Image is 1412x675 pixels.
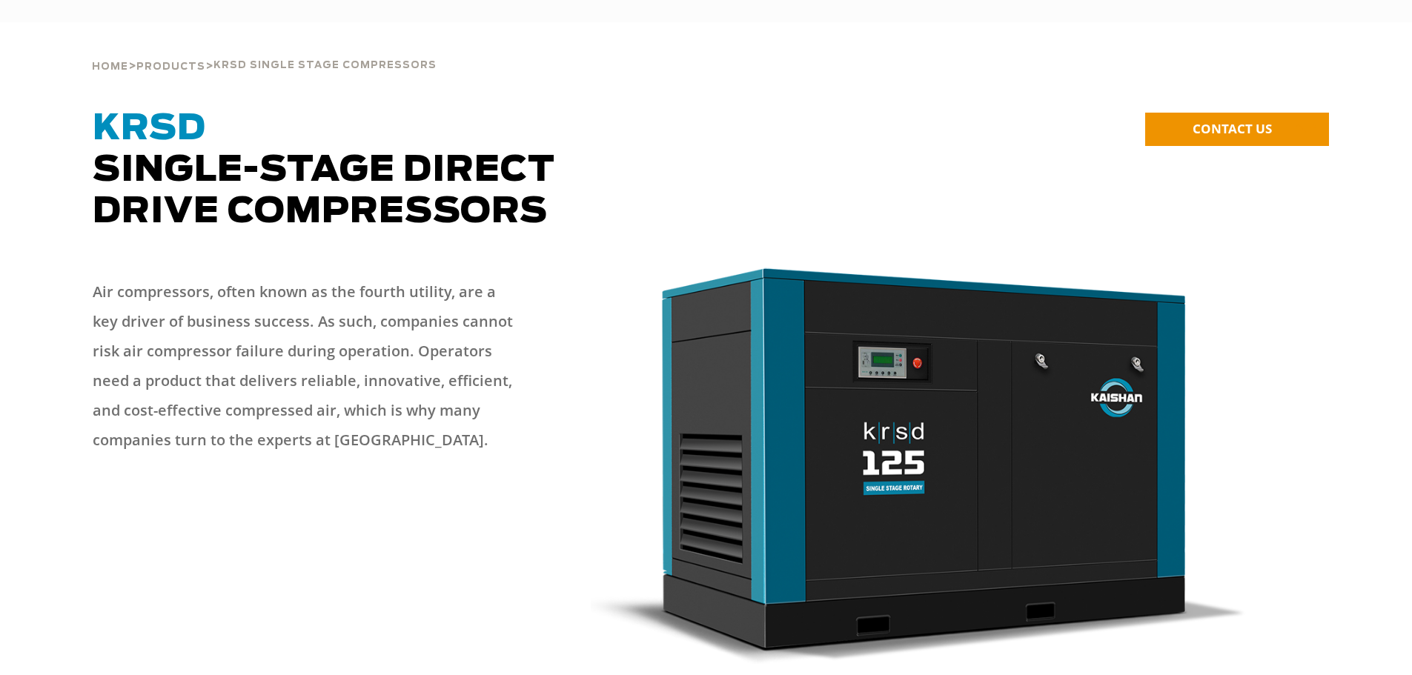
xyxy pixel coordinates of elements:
[92,59,128,73] a: Home
[136,62,205,72] span: Products
[93,111,555,230] span: Single-Stage Direct Drive Compressors
[213,61,437,70] span: krsd single stage compressors
[1145,113,1329,146] a: CONTACT US
[92,22,437,79] div: > >
[93,277,523,455] p: Air compressors, often known as the fourth utility, are a key driver of business success. As such...
[591,262,1247,664] img: krsd125
[136,59,205,73] a: Products
[1193,120,1272,137] span: CONTACT US
[92,62,128,72] span: Home
[93,111,206,147] span: KRSD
